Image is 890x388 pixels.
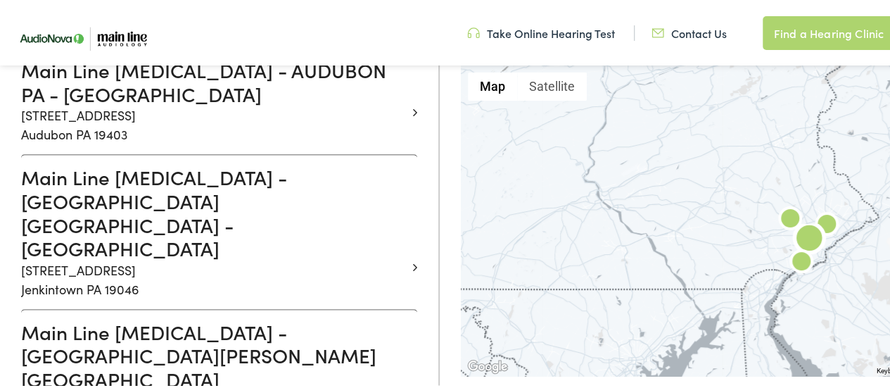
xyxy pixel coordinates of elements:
[21,56,407,104] h3: Main Line [MEDICAL_DATA] - AUDUBON PA - [GEOGRAPHIC_DATA]
[651,23,727,39] a: Contact Us
[467,23,480,39] img: utility icon
[21,163,407,296] a: Main Line [MEDICAL_DATA] - [GEOGRAPHIC_DATA] [GEOGRAPHIC_DATA] - [GEOGRAPHIC_DATA] [STREET_ADDRES...
[21,258,407,296] p: [STREET_ADDRESS] Jenkintown PA 19046
[467,23,615,39] a: Take Online Hearing Test
[21,56,407,142] a: Main Line [MEDICAL_DATA] - AUDUBON PA - [GEOGRAPHIC_DATA] [STREET_ADDRESS]Audubon PA 19403
[21,163,407,258] h3: Main Line [MEDICAL_DATA] - [GEOGRAPHIC_DATA] [GEOGRAPHIC_DATA] - [GEOGRAPHIC_DATA]
[651,23,664,39] img: utility icon
[21,104,407,142] p: [STREET_ADDRESS] Audubon PA 19403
